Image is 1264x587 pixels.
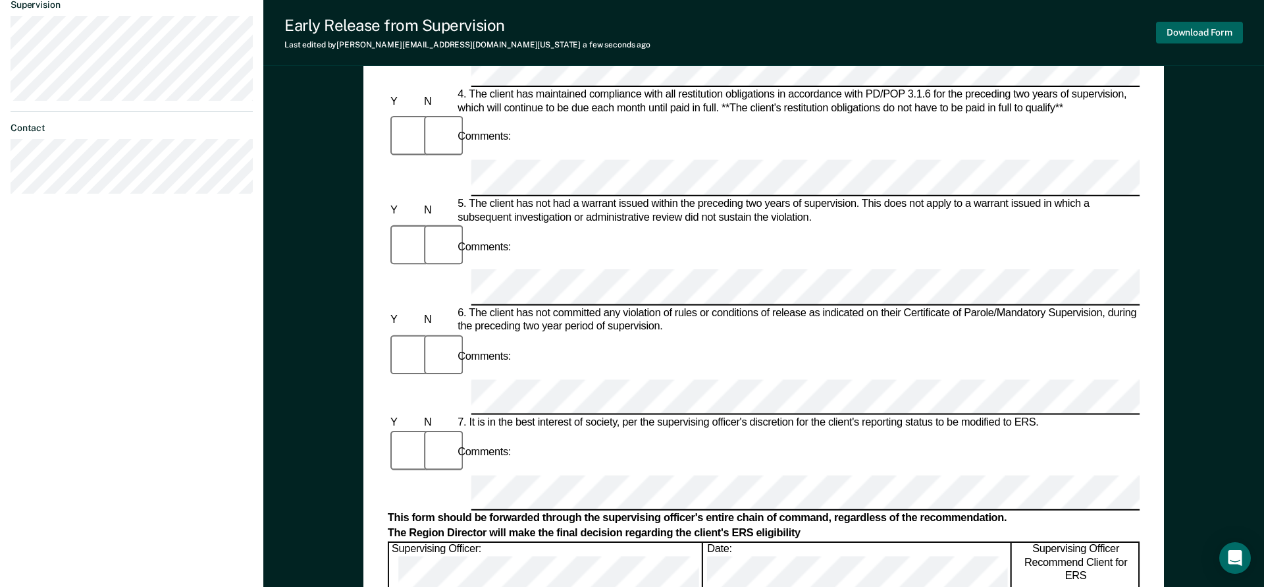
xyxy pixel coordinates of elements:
div: Early Release from Supervision [284,16,650,35]
div: This form should be forwarded through the supervising officer's entire chain of command, regardle... [388,513,1140,526]
div: Last edited by [PERSON_NAME][EMAIL_ADDRESS][DOMAIN_NAME][US_STATE] [284,40,650,49]
div: Open Intercom Messenger [1219,542,1251,574]
div: N [421,314,455,327]
div: Y [388,314,421,327]
div: 4. The client has maintained compliance with all restitution obligations in accordance with PD/PO... [455,88,1140,115]
div: Y [388,95,421,108]
span: a few seconds ago [583,40,650,49]
div: 6. The client has not committed any violation of rules or conditions of release as indicated on t... [455,307,1140,334]
div: Comments: [455,350,513,363]
div: N [421,204,455,217]
div: 7. It is in the best interest of society, per the supervising officer's discretion for the client... [455,416,1140,430]
div: 5. The client has not had a warrant issued within the preceding two years of supervision. This do... [455,198,1140,225]
div: Comments: [455,240,513,254]
div: The Region Director will make the final decision regarding the client's ERS eligibility [388,527,1140,540]
div: Comments: [455,446,513,459]
div: N [421,416,455,430]
div: Y [388,416,421,430]
div: Comments: [455,131,513,144]
div: Y [388,204,421,217]
button: Download Form [1156,22,1243,43]
div: N [421,95,455,108]
dt: Contact [11,123,253,134]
